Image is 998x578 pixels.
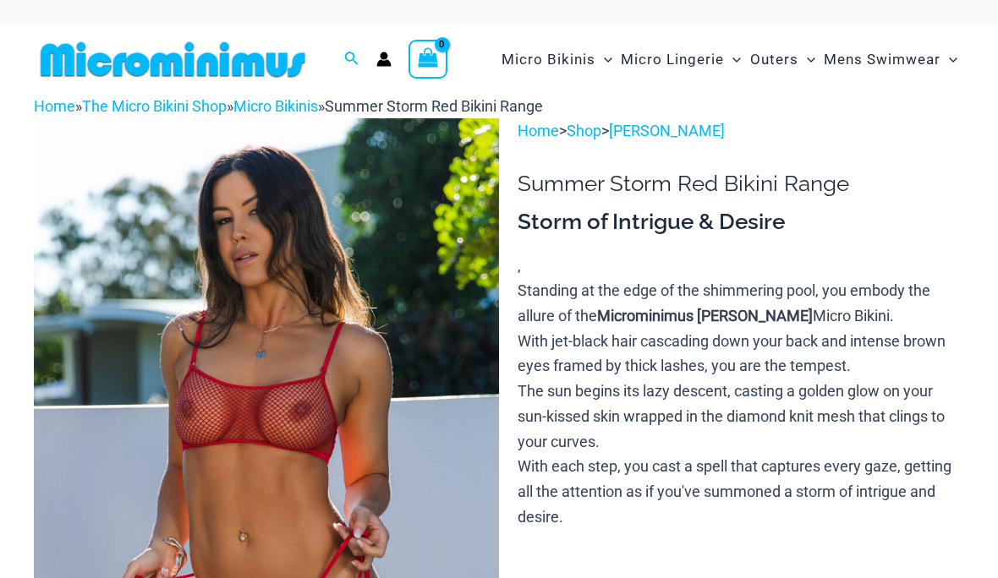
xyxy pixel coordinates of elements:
span: Menu Toggle [595,38,612,81]
a: [PERSON_NAME] [609,122,725,139]
h1: Summer Storm Red Bikini Range [518,171,964,197]
a: View Shopping Cart, empty [409,40,447,79]
span: Mens Swimwear [824,38,940,81]
span: Micro Lingerie [621,38,724,81]
a: Micro Bikinis [233,97,318,115]
a: The Micro Bikini Shop [82,97,227,115]
a: Micro BikinisMenu ToggleMenu Toggle [497,34,617,85]
a: Search icon link [344,49,359,70]
a: Micro LingerieMenu ToggleMenu Toggle [617,34,745,85]
span: Menu Toggle [940,38,957,81]
a: Mens SwimwearMenu ToggleMenu Toggle [820,34,962,85]
span: Micro Bikinis [502,38,595,81]
p: > > [518,118,964,144]
span: Outers [750,38,798,81]
div: , [518,208,964,530]
p: Standing at the edge of the shimmering pool, you embody the allure of the Micro Bikini. With jet-... [518,278,964,529]
h3: Storm of Intrigue & Desire [518,208,964,237]
a: Account icon link [376,52,392,67]
a: OutersMenu ToggleMenu Toggle [746,34,820,85]
a: Home [34,97,75,115]
span: Summer Storm Red Bikini Range [325,97,543,115]
span: Menu Toggle [798,38,815,81]
span: Menu Toggle [724,38,741,81]
span: » » » [34,97,543,115]
img: MM SHOP LOGO FLAT [34,41,312,79]
nav: Site Navigation [495,31,964,88]
a: Shop [567,122,601,139]
a: Home [518,122,559,139]
b: Microminimus [PERSON_NAME] [597,307,813,324]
